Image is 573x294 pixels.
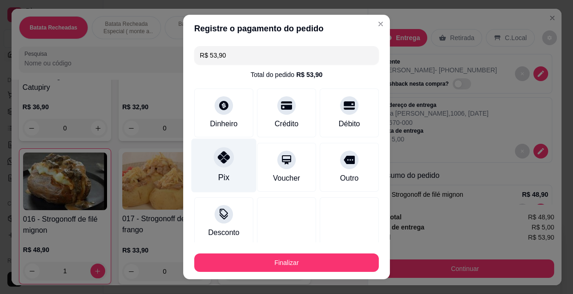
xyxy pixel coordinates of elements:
[210,118,238,129] div: Dinheiro
[340,173,358,184] div: Outro
[208,227,239,238] div: Desconto
[218,171,229,183] div: Pix
[194,253,379,272] button: Finalizar
[373,17,388,31] button: Close
[200,46,373,65] input: Ex.: hambúrguer de cordeiro
[275,118,298,129] div: Crédito
[339,118,360,129] div: Débito
[296,70,322,79] div: R$ 53,90
[273,173,300,184] div: Voucher
[251,70,322,79] div: Total do pedido
[183,15,390,42] header: Registre o pagamento do pedido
